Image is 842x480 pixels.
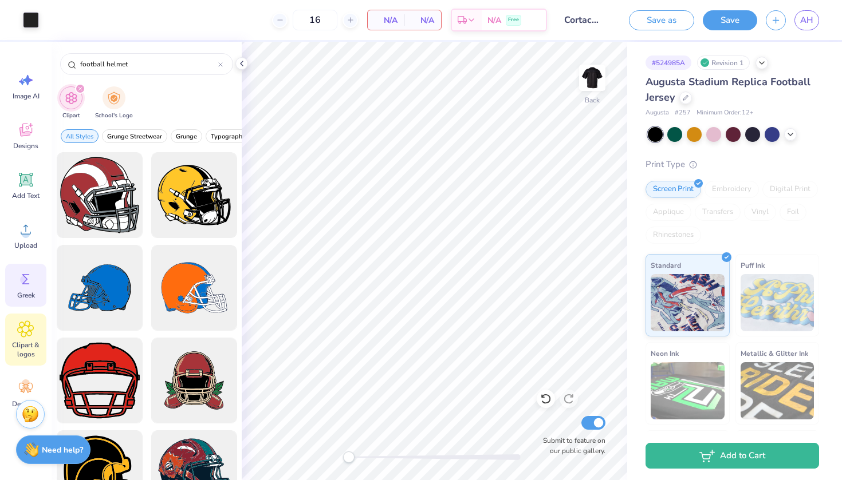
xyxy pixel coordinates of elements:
span: Augusta Stadium Replica Football Jersey [646,75,810,104]
input: Try "Stars" [79,58,218,70]
button: filter button [60,86,82,120]
label: Submit to feature on our public gallery. [537,435,605,456]
button: filter button [61,129,99,143]
button: Add to Cart [646,443,819,469]
span: Standard [651,259,681,271]
span: Neon Ink [651,347,679,359]
span: Decorate [12,399,40,408]
button: filter button [95,86,133,120]
span: Augusta [646,108,669,118]
button: Save as [629,10,694,30]
img: School's Logo Image [108,92,120,105]
div: Embroidery [705,181,759,198]
span: AH [800,14,813,27]
div: Screen Print [646,181,701,198]
span: N/A [487,14,501,26]
span: Grunge [176,132,197,141]
div: Vinyl [744,204,776,221]
div: Transfers [695,204,741,221]
span: Minimum Order: 12 + [697,108,754,118]
span: Clipart [62,112,80,120]
span: Typography [211,132,246,141]
img: Puff Ink [741,274,815,331]
span: All Styles [66,132,93,141]
button: filter button [171,129,202,143]
span: Designs [13,141,38,150]
input: Untitled Design [556,9,612,31]
span: Free [508,16,519,24]
span: Add Text [12,191,40,200]
button: Save [703,10,757,30]
div: filter for Clipart [60,86,82,120]
div: Print Type [646,158,819,171]
strong: Need help? [42,445,83,455]
img: Back [581,66,604,89]
div: # 524985A [646,55,691,70]
div: filter for School's Logo [95,86,133,120]
input: – – [293,10,337,30]
div: Back [585,95,600,105]
span: # 257 [675,108,691,118]
div: Revision 1 [697,55,750,70]
span: N/A [411,14,434,26]
span: N/A [375,14,398,26]
div: Applique [646,204,691,221]
span: Greek [17,291,35,300]
span: Clipart & logos [7,340,45,359]
div: Digital Print [762,181,818,198]
span: Puff Ink [741,259,765,271]
button: filter button [206,129,251,143]
img: Standard [651,274,725,331]
span: Metallic & Glitter Ink [741,347,808,359]
button: filter button [102,129,167,143]
span: Image AI [13,92,40,101]
div: Accessibility label [343,451,355,463]
img: Metallic & Glitter Ink [741,362,815,419]
span: School's Logo [95,112,133,120]
img: Neon Ink [651,362,725,419]
span: Grunge Streetwear [107,132,162,141]
a: AH [794,10,819,30]
div: Rhinestones [646,227,701,244]
span: Upload [14,241,37,250]
div: Foil [780,204,806,221]
img: Clipart Image [65,92,78,105]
